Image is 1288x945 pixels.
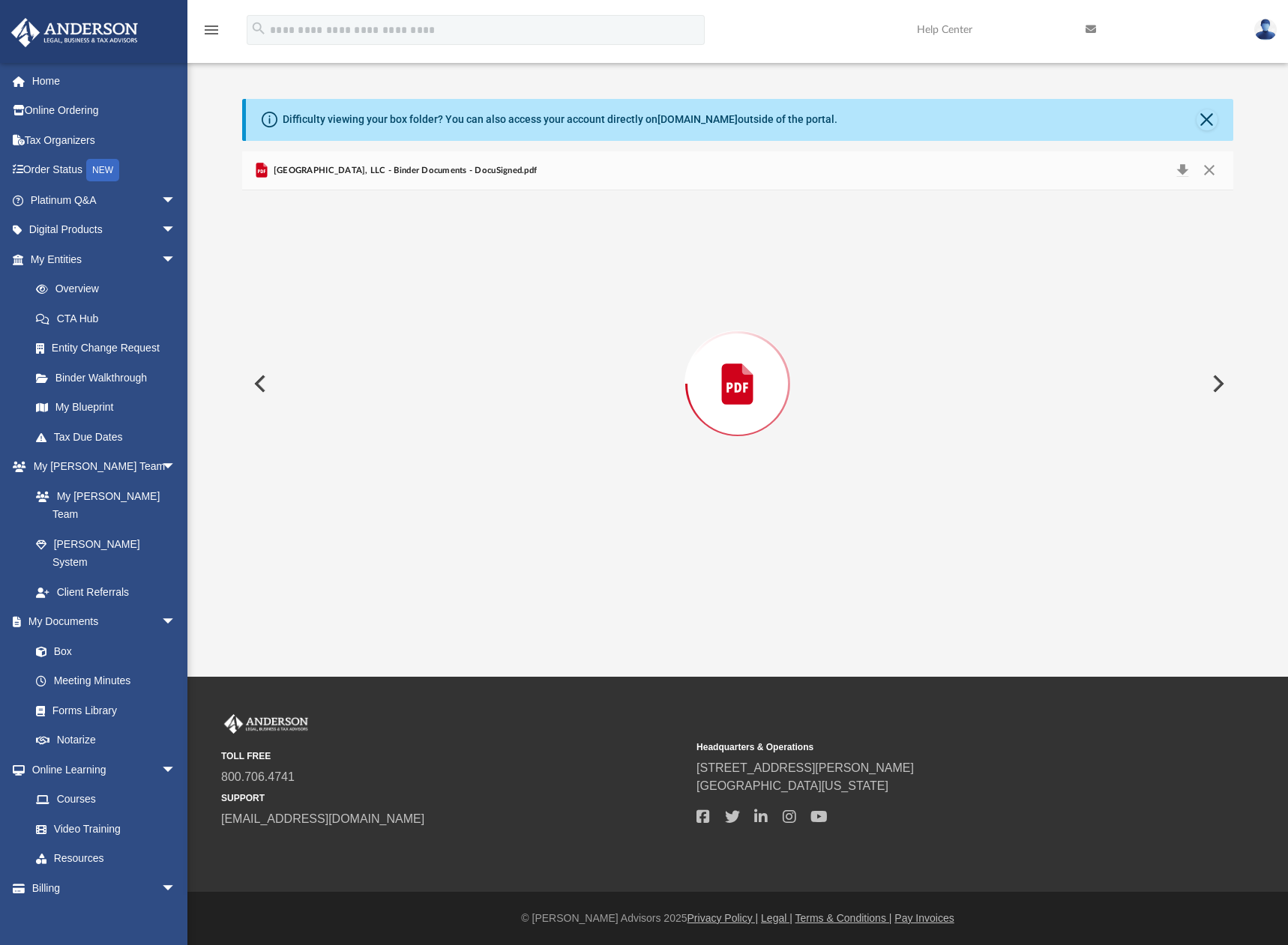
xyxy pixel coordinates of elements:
[161,215,191,246] span: arrow_drop_down
[271,164,538,178] span: [GEOGRAPHIC_DATA], LLC - Binder Documents - DocuSigned.pdf
[21,725,191,755] a: Notarize
[1170,160,1197,181] button: Download
[1254,19,1277,40] img: User Pic
[21,577,191,607] a: Client Referrals
[21,481,184,529] a: My [PERSON_NAME] Team
[21,529,191,577] a: [PERSON_NAME] System
[221,770,295,783] a: 800.706.4741
[696,761,914,774] a: [STREET_ADDRESS][PERSON_NAME]
[7,18,142,47] img: Anderson Advisors Platinum Portal
[696,779,888,792] a: [GEOGRAPHIC_DATA][US_STATE]
[250,20,267,37] i: search
[21,422,199,452] a: Tax Due Dates
[283,112,837,127] div: Difficulty viewing your box folder? You can also access your account directly on outside of the p...
[21,666,191,696] a: Meeting Minutes
[202,21,220,39] i: menu
[221,714,311,734] img: Anderson Advisors Platinum Portal
[894,912,954,924] a: Pay Invoices
[687,912,759,924] a: Privacy Policy |
[221,791,686,805] small: SUPPORT
[21,333,199,363] a: Entity Change Request
[161,244,191,275] span: arrow_drop_down
[10,755,191,785] a: Online Learningarrow_drop_down
[10,607,191,637] a: My Documentsarrow_drop_down
[10,155,199,186] a: Order StatusNEW
[10,125,199,155] a: Tax Organizers
[161,452,191,483] span: arrow_drop_down
[21,363,199,393] a: Binder Walkthrough
[21,304,199,333] a: CTA Hub
[161,873,191,904] span: arrow_drop_down
[10,873,199,903] a: Billingarrow_drop_down
[21,636,184,666] a: Box
[10,185,199,215] a: Platinum Q&Aarrow_drop_down
[761,912,792,924] a: Legal |
[795,912,892,924] a: Terms & Conditions |
[21,844,191,874] a: Resources
[21,785,191,815] a: Courses
[221,749,686,763] small: TOLL FREE
[86,159,119,181] div: NEW
[21,695,184,725] a: Forms Library
[21,393,191,423] a: My Blueprint
[242,363,275,405] button: Previous File
[10,244,199,274] a: My Entitiesarrow_drop_down
[1197,109,1218,130] button: Close
[21,274,199,304] a: Overview
[242,151,1233,578] div: Preview
[696,740,1161,754] small: Headquarters & Operations
[1200,363,1233,405] button: Next File
[202,28,220,39] a: menu
[657,113,738,125] a: [DOMAIN_NAME]
[161,755,191,785] span: arrow_drop_down
[161,185,191,216] span: arrow_drop_down
[10,66,199,96] a: Home
[161,607,191,638] span: arrow_drop_down
[10,452,191,482] a: My [PERSON_NAME] Teamarrow_drop_down
[10,215,199,245] a: Digital Productsarrow_drop_down
[1196,160,1223,181] button: Close
[221,812,424,825] a: [EMAIL_ADDRESS][DOMAIN_NAME]
[187,911,1288,926] div: © [PERSON_NAME] Advisors 2025
[10,96,199,126] a: Online Ordering
[21,814,184,844] a: Video Training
